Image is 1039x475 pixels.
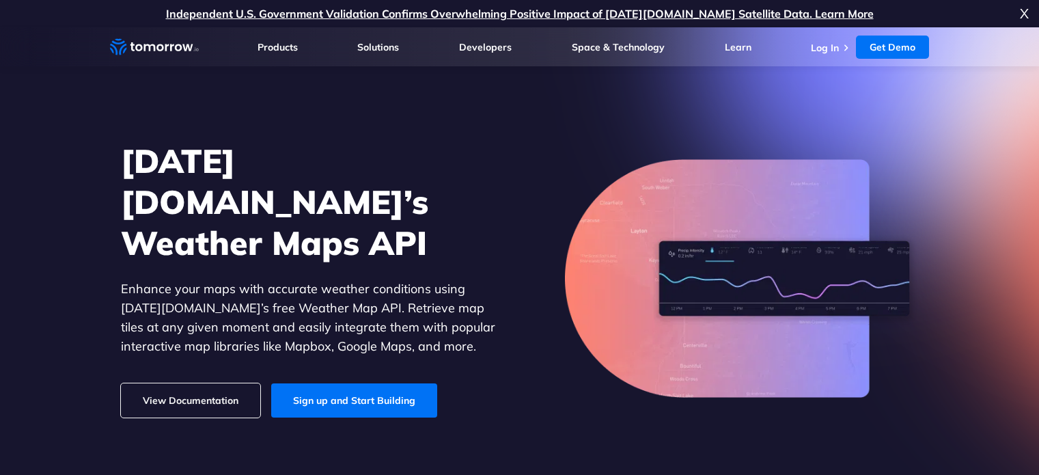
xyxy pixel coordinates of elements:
a: View Documentation [121,383,260,418]
p: Enhance your maps with accurate weather conditions using [DATE][DOMAIN_NAME]’s free Weather Map A... [121,280,497,356]
a: Home link [110,37,199,57]
a: Get Demo [856,36,929,59]
a: Learn [725,41,751,53]
a: Independent U.S. Government Validation Confirms Overwhelming Positive Impact of [DATE][DOMAIN_NAM... [166,7,874,21]
a: Log In [811,42,839,54]
a: Space & Technology [572,41,665,53]
a: Solutions [357,41,399,53]
a: Developers [459,41,512,53]
a: Products [258,41,298,53]
a: Sign up and Start Building [271,383,437,418]
h1: [DATE][DOMAIN_NAME]’s Weather Maps API [121,140,497,263]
